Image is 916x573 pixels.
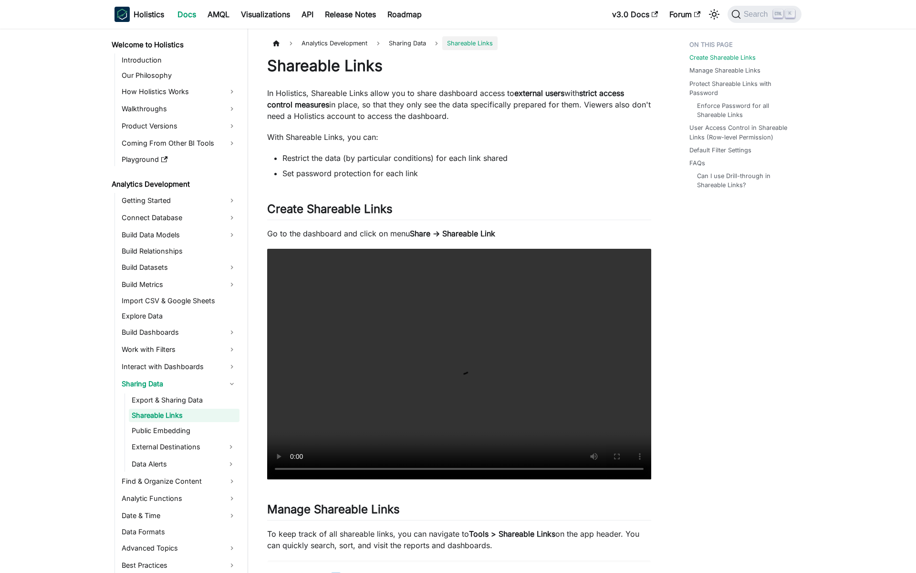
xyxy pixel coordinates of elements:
[119,244,239,258] a: Build Relationships
[119,136,239,151] a: Coming From Other BI Tools
[689,123,796,141] a: User Access Control in Shareable Links (Row-level Permission)
[119,525,239,539] a: Data Formats
[296,7,319,22] a: API
[129,456,222,472] a: Data Alerts
[119,84,239,99] a: How Holistics Works
[119,474,239,489] a: Find & Organize Content
[119,69,239,82] a: Our Philosophy
[267,202,651,220] h2: Create Shareable Links
[119,325,239,340] a: Build Dashboards
[689,146,751,155] a: Default Filter Settings
[282,168,651,179] li: Set password protection for each link
[129,409,239,422] a: Shareable Links
[664,7,706,22] a: Forum
[267,528,651,551] p: To keep track of all shareable links, you can navigate to on the app header. You can quickly sear...
[689,53,756,62] a: Create Shareable Links
[119,558,239,573] a: Best Practices
[267,502,651,520] h2: Manage Shareable Links
[134,9,164,20] b: Holistics
[222,439,239,455] button: Expand sidebar category 'External Destinations'
[119,309,239,323] a: Explore Data
[267,228,651,239] p: Go to the dashboard and click on menu
[119,153,239,166] a: Playground
[469,529,555,539] strong: Tools > Shareable Links
[267,87,651,122] p: In Holistics, Shareable Links allow you to share dashboard access to with in place, so that they ...
[384,36,431,50] span: Sharing Data
[119,294,239,308] a: Import CSV & Google Sheets
[114,7,164,22] a: HolisticsHolistics
[119,376,239,392] a: Sharing Data
[728,6,801,23] button: Search (Ctrl+K)
[119,53,239,67] a: Introduction
[119,541,239,556] a: Advanced Topics
[267,36,651,50] nav: Breadcrumbs
[442,36,498,50] span: Shareable Links
[119,101,239,117] a: Walkthroughs
[741,10,774,19] span: Search
[119,342,239,357] a: Work with Filters
[119,227,239,243] a: Build Data Models
[119,491,239,506] a: Analytic Functions
[129,424,239,437] a: Public Embedding
[119,508,239,523] a: Date & Time
[105,29,248,573] nav: Docs sidebar
[267,131,651,143] p: With Shareable Links, you can:
[222,456,239,472] button: Expand sidebar category 'Data Alerts'
[235,7,296,22] a: Visualizations
[267,36,285,50] a: Home page
[119,260,239,275] a: Build Datasets
[129,439,222,455] a: External Destinations
[119,277,239,292] a: Build Metrics
[297,36,372,50] span: Analytics Development
[202,7,235,22] a: AMQL
[119,193,239,208] a: Getting Started
[382,7,427,22] a: Roadmap
[119,118,239,134] a: Product Versions
[119,210,239,225] a: Connect Database
[172,7,202,22] a: Docs
[109,178,239,191] a: Analytics Development
[282,152,651,164] li: Restrict the data (by particular conditions) for each link shared
[697,101,792,119] a: Enforce Password for all Shareable Links
[514,88,564,98] strong: external users
[785,10,795,18] kbd: K
[410,229,495,238] strong: Share → Shareable Link
[707,7,722,22] button: Switch between dark and light mode (currently light mode)
[114,7,130,22] img: Holistics
[267,56,651,75] h1: Shareable Links
[319,7,382,22] a: Release Notes
[119,359,239,374] a: Interact with Dashboards
[697,171,792,190] a: Can I use Drill-through in Shareable Links?
[606,7,664,22] a: v3.0 Docs
[689,79,796,97] a: Protect Shareable Links with Password
[109,38,239,52] a: Welcome to Holistics
[129,393,239,407] a: Export & Sharing Data
[689,66,760,75] a: Manage Shareable Links
[267,249,651,479] video: Your browser does not support embedding video, but you can .
[689,159,705,168] a: FAQs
